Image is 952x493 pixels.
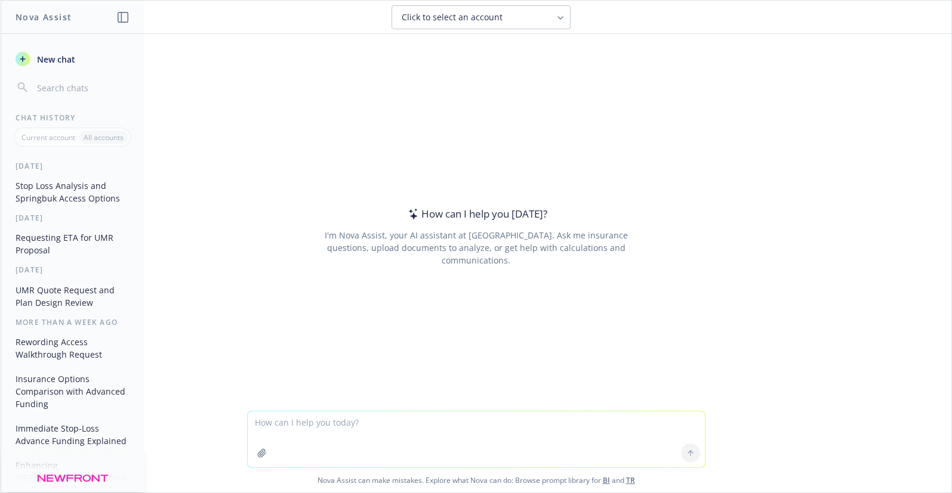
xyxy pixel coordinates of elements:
div: [DATE] [1,161,144,171]
button: Insurance Options Comparison with Advanced Funding [11,369,134,414]
button: Click to select an account [392,5,571,29]
button: Requesting ETA for UMR Proposal [11,228,134,260]
button: Stop Loss Analysis and Springbuk Access Options [11,176,134,208]
a: TR [626,475,635,485]
span: New chat [35,53,75,66]
button: UMR Quote Request and Plan Design Review [11,280,134,312]
span: Nova Assist can make mistakes. Explore what Nova can do: Browse prompt library for and [5,468,947,492]
input: Search chats [35,79,130,96]
p: All accounts [84,132,124,142]
a: BI [603,475,610,485]
button: Immediate Stop-Loss Advance Funding Explained [11,418,134,451]
button: New chat [11,48,134,70]
h1: Nova Assist [16,11,72,23]
div: More than a week ago [1,317,144,327]
div: Chat History [1,113,144,123]
button: Rewording Access Walkthrough Request [11,332,134,364]
p: Current account [21,132,75,142]
div: [DATE] [1,265,144,275]
div: How can I help you [DATE]? [405,206,547,222]
div: [DATE] [1,213,144,223]
div: I'm Nova Assist, your AI assistant at [GEOGRAPHIC_DATA]. Ask me insurance questions, upload docum... [308,229,644,266]
span: Click to select an account [402,11,503,23]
